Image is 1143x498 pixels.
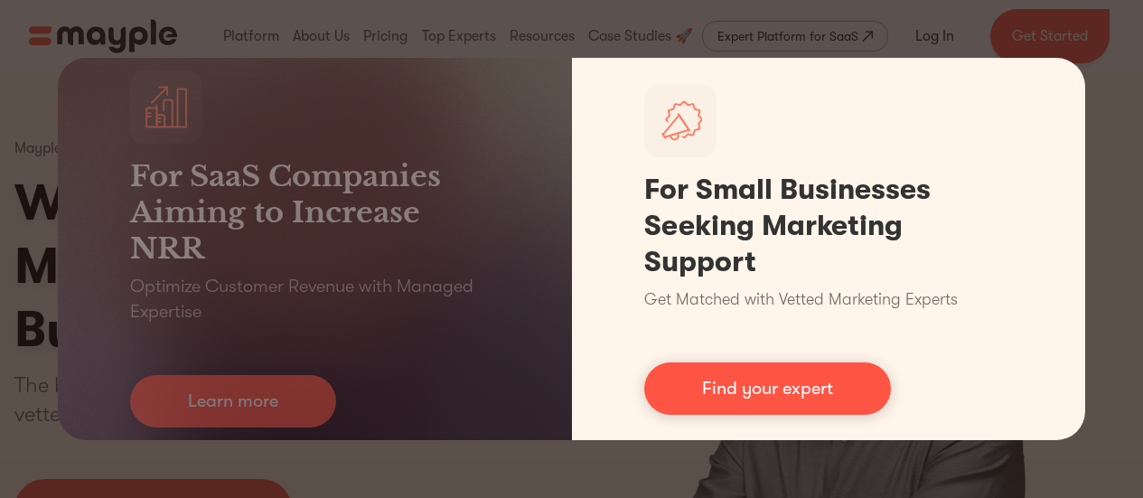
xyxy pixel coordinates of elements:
a: Learn more [130,375,336,428]
p: Optimize Customer Revenue with Managed Expertise [130,274,500,324]
h3: For SaaS Companies Aiming to Increase NRR [130,158,500,267]
p: Get Matched with Vetted Marketing Experts [644,287,958,312]
a: Find your expert [644,362,891,415]
h1: For Small Businesses Seeking Marketing Support [644,172,1014,280]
